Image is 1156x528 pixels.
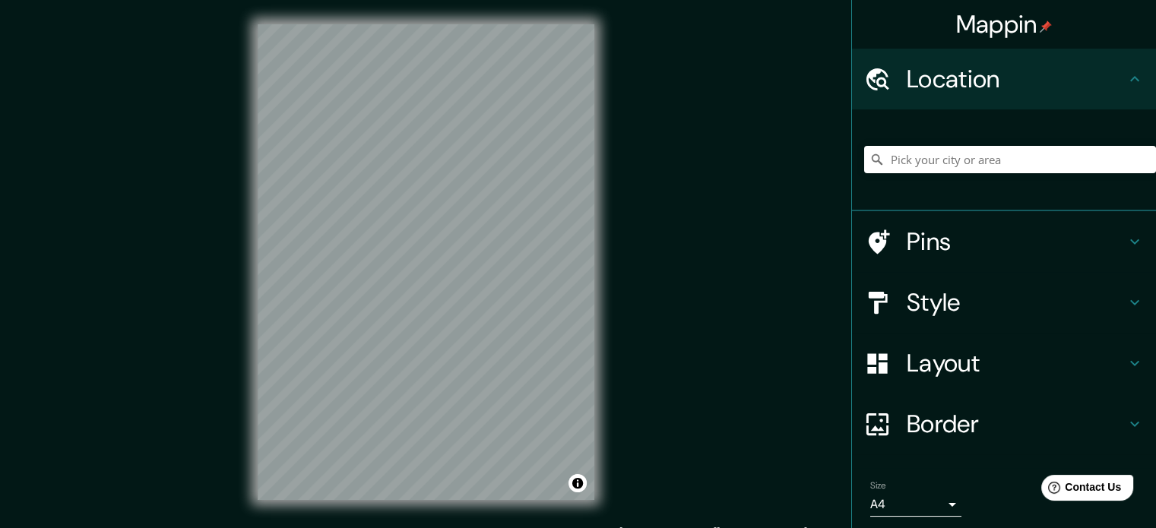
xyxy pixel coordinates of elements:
[907,348,1126,378] h4: Layout
[258,24,594,500] canvas: Map
[568,474,587,492] button: Toggle attribution
[852,211,1156,272] div: Pins
[907,64,1126,94] h4: Location
[907,226,1126,257] h4: Pins
[852,333,1156,394] div: Layout
[864,146,1156,173] input: Pick your city or area
[1040,21,1052,33] img: pin-icon.png
[852,394,1156,454] div: Border
[852,272,1156,333] div: Style
[870,479,886,492] label: Size
[956,9,1053,40] h4: Mappin
[1021,469,1139,511] iframe: Help widget launcher
[907,287,1126,318] h4: Style
[852,49,1156,109] div: Location
[907,409,1126,439] h4: Border
[870,492,961,517] div: A4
